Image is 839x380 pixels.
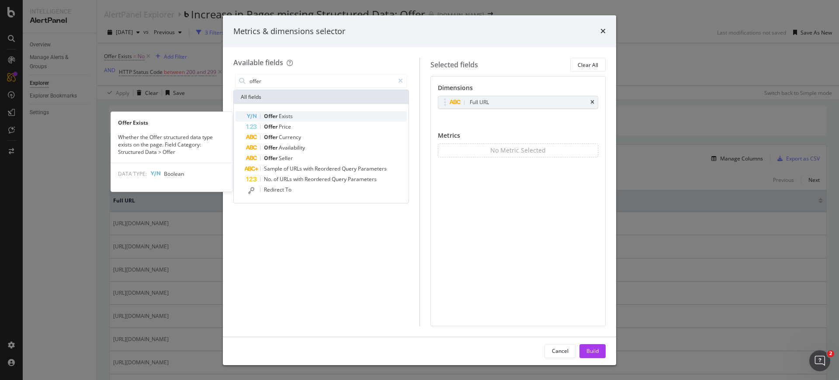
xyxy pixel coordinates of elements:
div: Dimensions [438,84,599,96]
span: Reordered [305,175,332,183]
button: Cancel [544,344,576,358]
div: Metrics & dimensions selector [233,26,345,37]
span: with [293,175,305,183]
div: times [600,26,606,37]
iframe: Intercom live chat [809,350,830,371]
div: Full URL [470,98,489,107]
div: Available fields [233,58,283,67]
span: Offer [264,133,279,141]
div: No Metric Selected [490,146,546,155]
span: 2 [827,350,834,357]
span: Sample [264,165,284,172]
div: Whether the Offer structured data type exists on the page. Field Category: Structured Data > Offer [111,133,232,156]
div: Build [586,347,599,355]
input: Search by field name [249,74,394,87]
span: with [303,165,315,172]
span: Parameters [348,175,377,183]
span: Offer [264,154,279,162]
div: modal [223,15,616,365]
span: Offer [264,112,279,120]
span: Offer [264,123,279,130]
span: Exists [279,112,293,120]
span: URLs [280,175,293,183]
div: All fields [234,90,409,104]
div: Offer Exists [111,119,232,126]
span: Offer [264,144,279,151]
span: Query [332,175,348,183]
div: times [590,100,594,105]
div: Full URLtimes [438,96,599,109]
button: Clear All [570,58,606,72]
div: Metrics [438,131,599,143]
span: Query [342,165,358,172]
span: Price [279,123,291,130]
span: of [284,165,290,172]
div: Selected fields [430,60,478,70]
div: Clear All [578,61,598,69]
span: Availability [279,144,305,151]
span: To [285,186,291,193]
span: Seller [279,154,293,162]
div: Cancel [552,347,569,355]
button: Build [579,344,606,358]
span: No. [264,175,274,183]
span: URLs [290,165,303,172]
span: Reordered [315,165,342,172]
span: of [274,175,280,183]
span: Parameters [358,165,387,172]
span: Currency [279,133,301,141]
span: Redirect [264,186,285,193]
